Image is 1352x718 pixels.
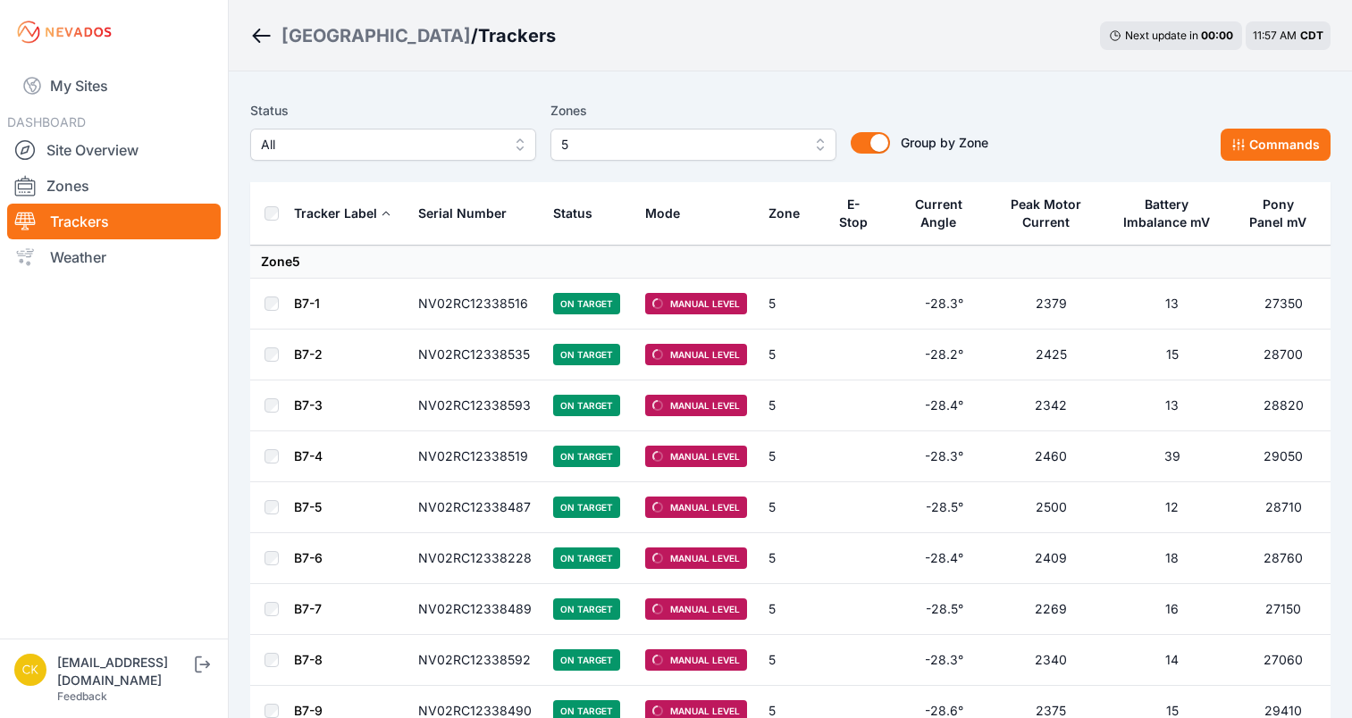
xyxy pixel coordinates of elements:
[553,446,620,467] span: On Target
[1108,279,1237,330] td: 13
[7,114,86,129] span: DASHBOARD
[553,205,592,222] div: Status
[1125,29,1198,42] span: Next update in
[758,584,825,635] td: 5
[995,330,1109,380] td: 2425
[1237,584,1331,635] td: 27150
[407,635,542,686] td: NV02RC12338592
[995,482,1109,533] td: 2500
[281,23,471,48] a: [GEOGRAPHIC_DATA]
[418,192,521,235] button: Serial Number
[894,635,994,686] td: -28.3°
[758,330,825,380] td: 5
[7,132,221,168] a: Site Overview
[758,533,825,584] td: 5
[894,330,994,380] td: -28.2°
[407,533,542,584] td: NV02RC12338228
[553,649,620,671] span: On Target
[407,380,542,431] td: NV02RC12338593
[294,448,323,463] a: B7-4
[1108,482,1237,533] td: 12
[645,547,747,569] span: Manual Level
[894,533,994,584] td: -28.4°
[995,431,1109,482] td: 2460
[553,395,620,416] span: On Target
[1005,183,1098,244] button: Peak Motor Current
[250,129,536,161] button: All
[905,196,971,231] div: Current Angle
[1237,533,1331,584] td: 28760
[758,279,825,330] td: 5
[250,100,536,121] label: Status
[294,397,323,413] a: B7-3
[1253,29,1297,42] span: 11:57 AM
[1247,183,1320,244] button: Pony Panel mV
[1201,29,1233,43] div: 00 : 00
[645,192,694,235] button: Mode
[836,196,871,231] div: E-Stop
[1237,380,1331,431] td: 28820
[7,239,221,275] a: Weather
[294,346,323,362] a: B7-2
[294,652,323,667] a: B7-8
[1247,196,1309,231] div: Pony Panel mV
[478,23,556,48] h3: Trackers
[768,192,814,235] button: Zone
[57,689,107,703] a: Feedback
[250,246,1331,279] td: Zone 5
[1119,196,1214,231] div: Battery Imbalance mV
[995,584,1109,635] td: 2269
[1108,431,1237,482] td: 39
[995,533,1109,584] td: 2409
[294,703,323,718] a: B7-9
[294,550,323,565] a: B7-6
[1237,431,1331,482] td: 29050
[1237,330,1331,380] td: 28700
[1237,482,1331,533] td: 28710
[758,482,825,533] td: 5
[1108,584,1237,635] td: 16
[550,129,836,161] button: 5
[758,380,825,431] td: 5
[57,654,191,689] div: [EMAIL_ADDRESS][DOMAIN_NAME]
[836,183,884,244] button: E-Stop
[645,497,747,518] span: Manual Level
[550,100,836,121] label: Zones
[905,183,983,244] button: Current Angle
[894,482,994,533] td: -28.5°
[553,547,620,569] span: On Target
[645,344,747,365] span: Manual Level
[294,192,391,235] button: Tracker Label
[1005,196,1087,231] div: Peak Motor Current
[1108,330,1237,380] td: 15
[471,23,478,48] span: /
[407,584,542,635] td: NV02RC12338489
[894,431,994,482] td: -28.3°
[14,18,114,46] img: Nevados
[294,601,322,616] a: B7-7
[645,395,747,416] span: Manual Level
[901,135,988,150] span: Group by Zone
[14,654,46,686] img: ckent@prim.com
[894,380,994,431] td: -28.4°
[407,330,542,380] td: NV02RC12338535
[645,205,680,222] div: Mode
[7,64,221,107] a: My Sites
[1108,380,1237,431] td: 13
[294,205,377,222] div: Tracker Label
[407,279,542,330] td: NV02RC12338516
[995,380,1109,431] td: 2342
[553,497,620,518] span: On Target
[407,431,542,482] td: NV02RC12338519
[1237,635,1331,686] td: 27060
[1237,279,1331,330] td: 27350
[7,168,221,204] a: Zones
[995,279,1109,330] td: 2379
[553,192,607,235] button: Status
[261,134,500,155] span: All
[995,635,1109,686] td: 2340
[645,293,747,314] span: Manual Level
[418,205,507,222] div: Serial Number
[1108,533,1237,584] td: 18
